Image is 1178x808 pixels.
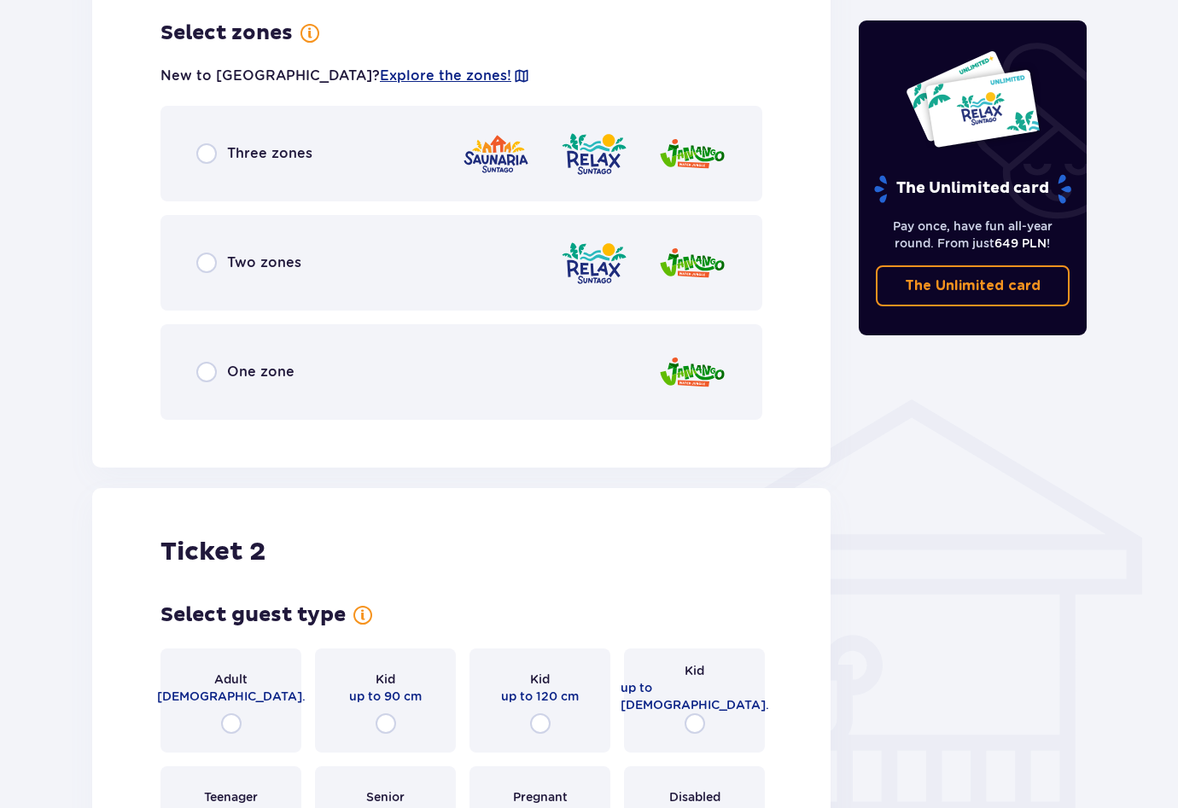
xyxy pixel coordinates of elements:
[685,662,704,679] span: Kid
[994,236,1047,250] span: 649 PLN
[204,788,258,805] span: Teenager
[227,253,301,272] span: Two zones
[658,239,726,288] img: Jamango
[349,688,422,705] span: up to 90 cm
[669,788,720,805] span: Disabled
[160,536,265,568] h2: Ticket 2
[658,348,726,397] img: Jamango
[380,67,511,85] a: Explore the zones!
[227,144,312,163] span: Three zones
[530,671,550,688] span: Kid
[621,679,769,713] span: up to [DEMOGRAPHIC_DATA].
[513,788,568,805] span: Pregnant
[214,671,248,688] span: Adult
[160,67,530,85] p: New to [GEOGRAPHIC_DATA]?
[376,671,395,688] span: Kid
[160,602,346,628] h3: Select guest type
[658,130,726,178] img: Jamango
[560,239,628,288] img: Relax
[501,688,579,705] span: up to 120 cm
[905,276,1041,295] p: The Unlimited card
[366,788,405,805] span: Senior
[560,130,628,178] img: Relax
[876,265,1070,306] a: The Unlimited card
[905,49,1041,148] img: Two entry cards to Suntago with the word 'UNLIMITED RELAX', featuring a white background with tro...
[227,363,294,381] span: One zone
[876,218,1070,252] p: Pay once, have fun all-year round. From just !
[160,20,293,46] h3: Select zones
[872,174,1073,204] p: The Unlimited card
[157,688,306,705] span: [DEMOGRAPHIC_DATA].
[462,130,530,178] img: Saunaria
